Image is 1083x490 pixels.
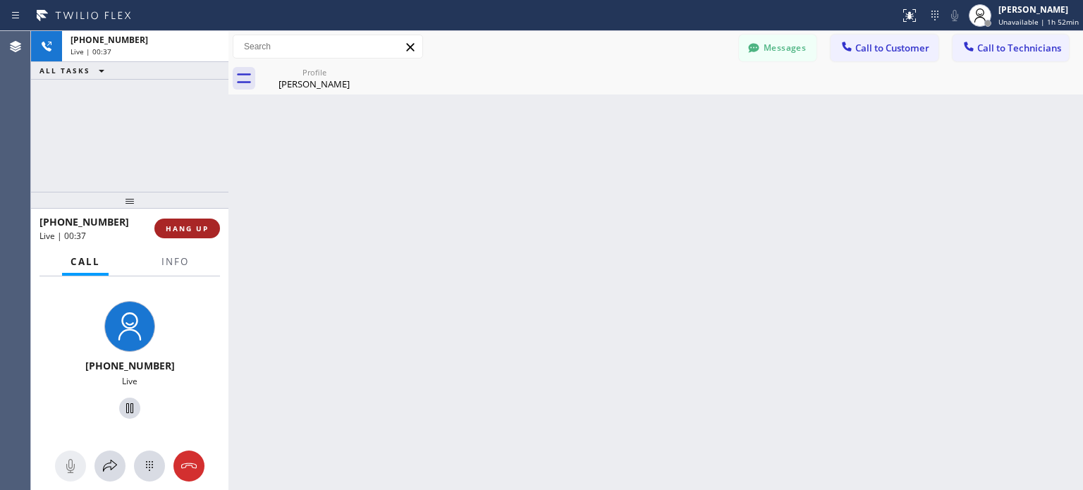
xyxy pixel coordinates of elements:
button: Info [153,248,197,276]
input: Search [233,35,422,58]
span: Call to Technicians [977,42,1061,54]
span: [PHONE_NUMBER] [39,215,129,228]
span: [PHONE_NUMBER] [71,34,148,46]
span: Live [122,375,137,387]
span: Unavailable | 1h 52min [998,17,1079,27]
span: HANG UP [166,223,209,233]
button: Mute [945,6,965,25]
div: Lisa Podell [261,63,367,94]
button: Hang up [173,451,204,482]
button: ALL TASKS [31,62,118,79]
button: Call to Customer [831,35,938,61]
span: Call to Customer [855,42,929,54]
span: ALL TASKS [39,66,90,75]
button: Open directory [94,451,126,482]
button: Mute [55,451,86,482]
span: [PHONE_NUMBER] [85,359,175,372]
span: Info [161,255,189,268]
button: HANG UP [154,219,220,238]
button: Open dialpad [134,451,165,482]
div: [PERSON_NAME] [261,78,367,90]
button: Call to Technicians [953,35,1069,61]
div: [PERSON_NAME] [998,4,1079,16]
div: Profile [261,67,367,78]
span: Live | 00:37 [39,230,86,242]
button: Hold Customer [119,398,140,419]
span: Live | 00:37 [71,47,111,56]
span: Call [71,255,100,268]
button: Call [62,248,109,276]
button: Messages [739,35,816,61]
